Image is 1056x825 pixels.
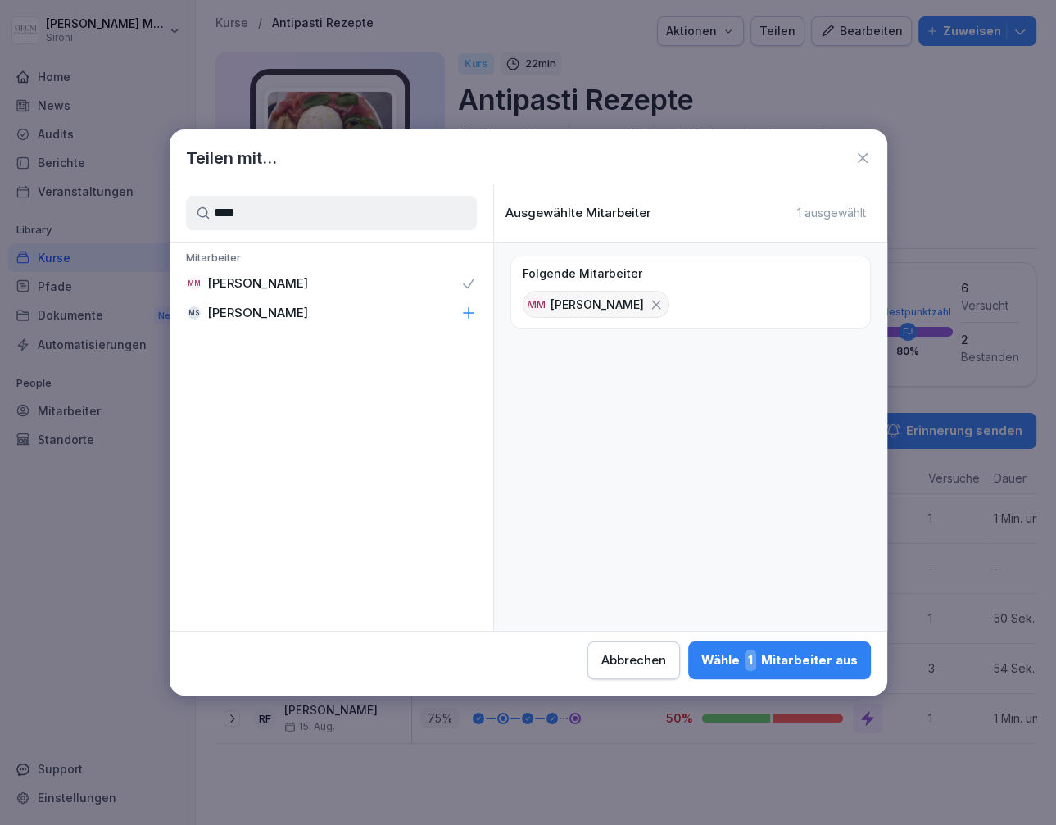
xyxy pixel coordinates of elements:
[523,266,642,281] p: Folgende Mitarbeiter
[745,650,756,671] span: 1
[701,650,858,671] div: Wähle Mitarbeiter aus
[601,651,666,669] div: Abbrechen
[170,251,493,269] p: Mitarbeiter
[207,305,308,321] p: [PERSON_NAME]
[188,306,201,320] div: MS
[587,641,680,679] button: Abbrechen
[207,275,308,292] p: [PERSON_NAME]
[688,641,871,679] button: Wähle1Mitarbeiter aus
[551,296,644,313] p: [PERSON_NAME]
[186,146,277,170] h1: Teilen mit...
[188,277,201,290] div: MM
[528,296,546,313] div: MM
[797,206,866,220] p: 1 ausgewählt
[505,206,651,220] p: Ausgewählte Mitarbeiter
